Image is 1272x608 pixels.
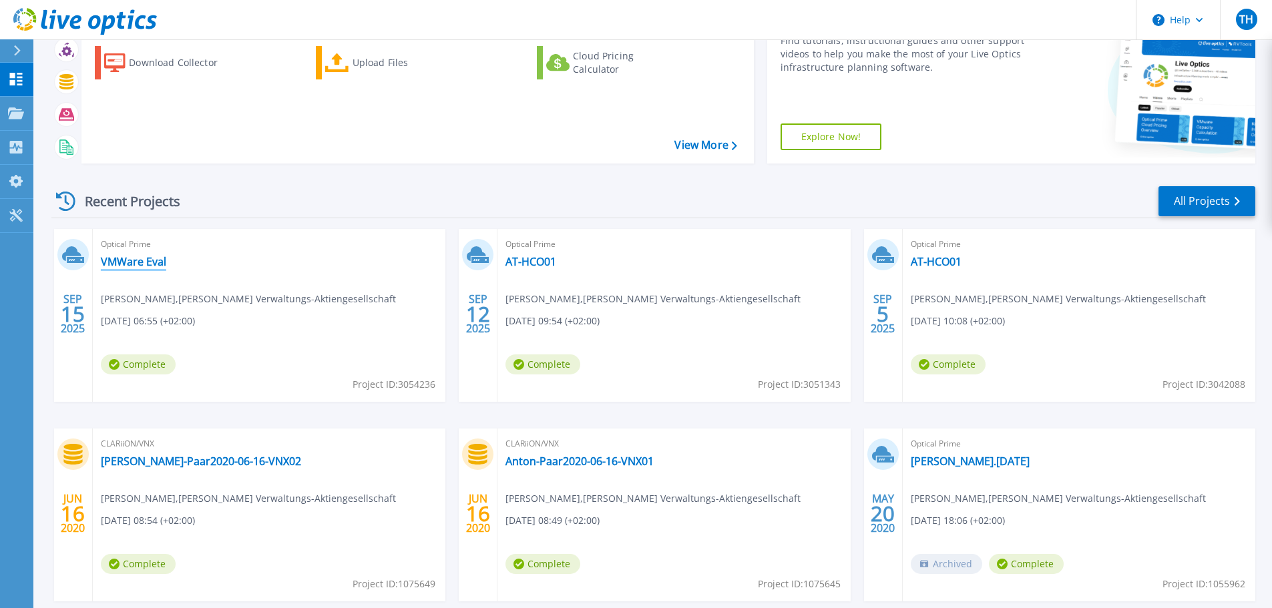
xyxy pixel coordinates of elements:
[877,308,889,320] span: 5
[911,554,982,574] span: Archived
[573,49,680,76] div: Cloud Pricing Calculator
[537,46,686,79] a: Cloud Pricing Calculator
[911,237,1247,252] span: Optical Prime
[61,508,85,519] span: 16
[101,354,176,374] span: Complete
[51,185,198,218] div: Recent Projects
[353,377,435,392] span: Project ID: 3054236
[989,554,1064,574] span: Complete
[911,491,1206,506] span: [PERSON_NAME] , [PERSON_NAME] Verwaltungs-Aktiengesellschaft
[781,123,882,150] a: Explore Now!
[911,454,1030,468] a: [PERSON_NAME].[DATE]
[505,491,801,506] span: [PERSON_NAME] , [PERSON_NAME] Verwaltungs-Aktiengesellschaft
[101,292,396,306] span: [PERSON_NAME] , [PERSON_NAME] Verwaltungs-Aktiengesellschaft
[101,491,396,506] span: [PERSON_NAME] , [PERSON_NAME] Verwaltungs-Aktiengesellschaft
[465,489,491,538] div: JUN 2020
[316,46,465,79] a: Upload Files
[101,436,437,451] span: CLARiiON/VNX
[505,255,556,268] a: AT-HCO01
[781,34,1030,74] div: Find tutorials, instructional guides and other support videos to help you make the most of your L...
[353,577,435,591] span: Project ID: 1075649
[1162,377,1245,392] span: Project ID: 3042088
[101,314,195,328] span: [DATE] 06:55 (+02:00)
[466,308,490,320] span: 12
[505,513,600,528] span: [DATE] 08:49 (+02:00)
[129,49,236,76] div: Download Collector
[61,308,85,320] span: 15
[353,49,459,76] div: Upload Files
[871,508,895,519] span: 20
[911,314,1005,328] span: [DATE] 10:08 (+02:00)
[101,237,437,252] span: Optical Prime
[505,454,654,468] a: Anton-Paar2020-06-16-VNX01
[505,554,580,574] span: Complete
[1239,14,1253,25] span: TH
[870,290,895,338] div: SEP 2025
[60,290,85,338] div: SEP 2025
[870,489,895,538] div: MAY 2020
[101,513,195,528] span: [DATE] 08:54 (+02:00)
[1162,577,1245,591] span: Project ID: 1055962
[505,237,842,252] span: Optical Prime
[911,513,1005,528] span: [DATE] 18:06 (+02:00)
[758,577,841,591] span: Project ID: 1075645
[674,139,736,151] a: View More
[505,354,580,374] span: Complete
[101,454,301,468] a: [PERSON_NAME]-Paar2020-06-16-VNX02
[911,354,986,374] span: Complete
[911,436,1247,451] span: Optical Prime
[505,436,842,451] span: CLARiiON/VNX
[911,292,1206,306] span: [PERSON_NAME] , [PERSON_NAME] Verwaltungs-Aktiengesellschaft
[466,508,490,519] span: 16
[505,314,600,328] span: [DATE] 09:54 (+02:00)
[101,255,166,268] a: VMWare Eval
[911,255,962,268] a: AT-HCO01
[1158,186,1255,216] a: All Projects
[758,377,841,392] span: Project ID: 3051343
[465,290,491,338] div: SEP 2025
[505,292,801,306] span: [PERSON_NAME] , [PERSON_NAME] Verwaltungs-Aktiengesellschaft
[60,489,85,538] div: JUN 2020
[101,554,176,574] span: Complete
[95,46,244,79] a: Download Collector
